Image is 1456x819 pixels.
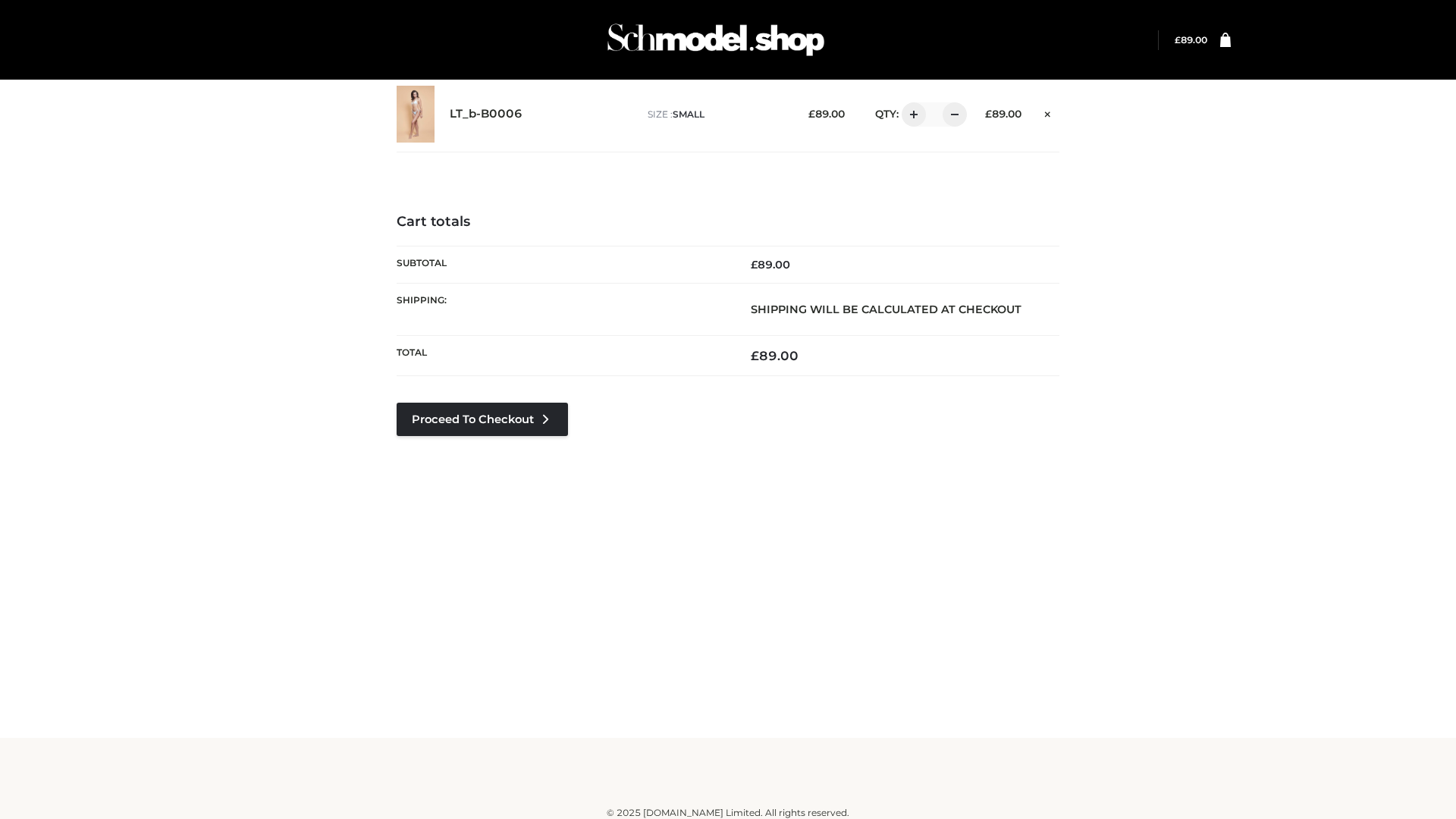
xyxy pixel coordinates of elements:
[602,10,830,70] img: Schmodel Admin 964
[985,108,992,120] span: £
[397,86,435,143] img: LT_b-B0006 - SMALL
[751,348,759,363] span: £
[397,214,1059,231] h4: Cart totals
[860,102,962,127] div: QTY:
[648,108,785,121] p: size :
[450,107,522,121] a: LT_b-B0006
[397,246,728,283] th: Subtotal
[751,303,1021,316] strong: Shipping will be calculated at checkout
[1175,34,1181,45] span: £
[751,348,799,363] bdi: 89.00
[808,108,845,120] bdi: 89.00
[397,403,568,436] a: Proceed to Checkout
[751,258,790,271] bdi: 89.00
[397,283,728,335] th: Shipping:
[397,336,728,376] th: Total
[808,108,815,120] span: £
[751,258,758,271] span: £
[985,108,1021,120] bdi: 89.00
[673,108,704,120] span: SMALL
[1175,34,1207,45] bdi: 89.00
[1175,34,1207,45] a: £89.00
[1037,102,1059,122] a: Remove this item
